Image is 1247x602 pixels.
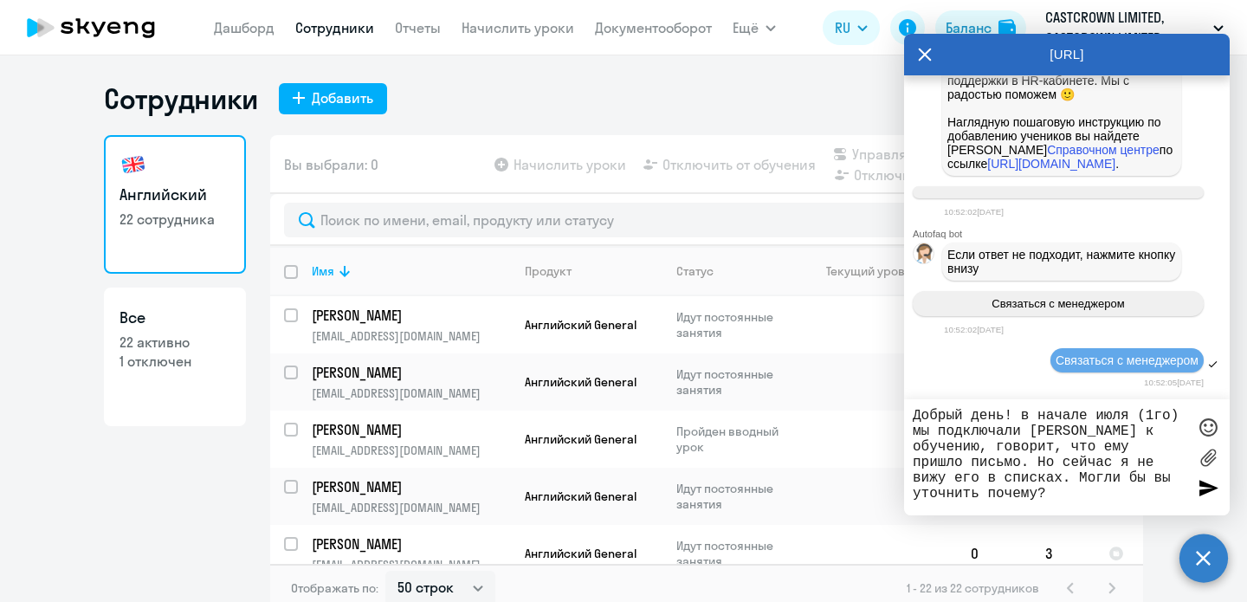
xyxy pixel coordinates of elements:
button: CASTCROWN LIMITED, CASTCROWN LIMITED [1037,7,1232,49]
span: Английский General [525,431,636,447]
a: Английский22 сотрудника [104,135,246,274]
img: english [120,151,147,178]
span: Английский General [525,374,636,390]
div: Статус [676,263,714,279]
div: Текущий уровень [810,263,956,279]
a: Начислить уроки [462,19,574,36]
span: Отображать по: [291,580,378,596]
a: [PERSON_NAME] [312,420,510,439]
p: Идут постоянные занятия [676,366,795,398]
time: 10:52:02[DATE] [944,325,1004,334]
span: Английский General [525,317,636,333]
button: Балансbalance [935,10,1026,45]
div: Статус [676,263,795,279]
a: [PERSON_NAME] [312,306,510,325]
p: Идут постоянные занятия [676,538,795,569]
a: Дашборд [214,19,275,36]
p: [EMAIL_ADDRESS][DOMAIN_NAME] [312,500,510,515]
span: Английский General [525,489,636,504]
p: [EMAIL_ADDRESS][DOMAIN_NAME] [312,328,510,344]
div: Имя [312,263,510,279]
p: Идут постоянные занятия [676,481,795,512]
div: Autofaq bot [913,229,1230,239]
p: [PERSON_NAME] [312,363,507,382]
p: [EMAIL_ADDRESS][DOMAIN_NAME] [312,443,510,458]
p: [PERSON_NAME] [312,534,507,553]
button: Добавить [279,83,387,114]
div: Продукт [525,263,662,279]
textarea: Добрый день! в начале июля (1го) мы подключали [PERSON_NAME] к обучению, говорит, что ему пришло ... [913,408,1186,507]
input: Поиск по имени, email, продукту или статусу [284,203,1129,237]
a: Документооборот [595,19,712,36]
div: Продукт [525,263,572,279]
span: RU [835,17,850,38]
div: Имя [312,263,334,279]
a: [PERSON_NAME] [312,363,510,382]
span: 1 - 22 из 22 сотрудников [907,580,1039,596]
div: Текущий уровень [826,263,925,279]
img: balance [998,19,1016,36]
button: Связаться с менеджером [913,291,1204,316]
p: 1 отключен [120,352,230,371]
a: Все22 активно1 отключен [104,288,246,426]
p: Пройден вводный урок [676,424,795,455]
a: Справочном центре [1047,143,1160,157]
p: [PERSON_NAME] [312,306,507,325]
td: 0 [957,525,1031,582]
h3: Все [120,307,230,329]
img: bot avatar [914,243,935,269]
p: [PERSON_NAME] [312,477,507,496]
label: Лимит 10 файлов [1195,444,1221,470]
p: Идут постоянные занятия [676,309,795,340]
p: [EMAIL_ADDRESS][DOMAIN_NAME] [312,385,510,401]
a: [PERSON_NAME] [312,477,510,496]
span: Вы выбрали: 0 [284,154,378,175]
time: 10:52:05[DATE] [1144,378,1204,387]
span: Связаться с менеджером [1056,353,1199,367]
a: [PERSON_NAME] [312,534,510,553]
p: CASTCROWN LIMITED, CASTCROWN LIMITED [1045,7,1206,49]
h1: Сотрудники [104,81,258,116]
td: 3 [1031,525,1095,582]
span: Ещё [733,17,759,38]
span: Связаться с менеджером [992,297,1124,310]
p: 22 сотрудника [120,210,230,229]
button: RU [823,10,880,45]
a: Сотрудники [295,19,374,36]
p: [EMAIL_ADDRESS][DOMAIN_NAME] [312,557,510,573]
h3: Английский [120,184,230,206]
div: Баланс [946,17,992,38]
span: Если ответ не подходит, нажмите кнопку внизу [947,248,1179,275]
a: Отчеты [395,19,441,36]
span: Английский General [525,546,636,561]
p: 22 активно [120,333,230,352]
p: [PERSON_NAME] [312,420,507,439]
div: Добавить [312,87,373,108]
a: [URL][DOMAIN_NAME] [987,157,1115,171]
time: 10:52:02[DATE] [944,207,1004,217]
button: Ещё [733,10,776,45]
